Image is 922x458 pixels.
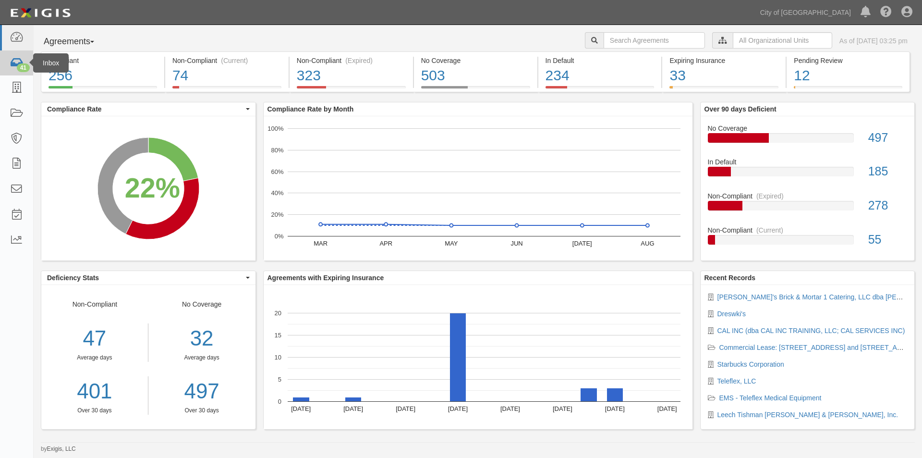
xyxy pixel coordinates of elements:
a: Non-Compliant(Expired)278 [708,191,908,225]
a: Teleflex, LLC [717,377,756,385]
text: MAR [314,240,328,247]
div: Non-Compliant [41,299,148,415]
text: 0 [278,398,281,405]
b: Over 90 days Deficient [704,105,776,113]
text: JUN [510,240,522,247]
small: by [41,445,76,453]
div: Average days [41,354,148,362]
i: Help Center - Complianz [880,7,892,18]
div: Non-Compliant [701,191,915,201]
button: Agreements [41,32,113,51]
input: Search Agreements [604,32,705,49]
svg: A chart. [41,116,255,260]
div: Pending Review [794,56,902,65]
text: 0% [274,233,283,240]
div: Over 30 days [41,407,148,415]
a: Dreswki's [717,310,746,318]
text: [DATE] [605,405,624,412]
a: EMS - Teleflex Medical Equipment [719,394,822,402]
div: 185 [861,163,914,180]
div: No Coverage [148,299,255,415]
div: In Default [701,157,915,167]
text: [DATE] [343,405,363,412]
button: Compliance Rate [41,102,255,116]
div: Non-Compliant [701,225,915,235]
text: [DATE] [552,405,572,412]
a: Expiring Insurance33 [662,86,786,94]
svg: A chart. [264,116,692,260]
b: Agreements with Expiring Insurance [267,274,384,282]
text: [DATE] [291,405,311,412]
img: logo-5460c22ac91f19d4615b14bd174203de0afe785f0fc80cf4dbbc73dc1793850b.png [7,4,73,22]
a: CAL INC (dba CAL INC TRAINING, LLC; CAL SERVICES INC) [717,327,905,334]
div: In Default [546,56,655,65]
div: Non-Compliant (Expired) [297,56,406,65]
text: 20 [274,309,281,317]
text: APR [379,240,392,247]
a: Non-Compliant(Current)55 [708,225,908,252]
a: 401 [41,376,148,407]
div: 278 [861,197,914,214]
span: Compliance Rate [47,104,243,114]
text: [DATE] [500,405,520,412]
svg: A chart. [264,285,692,429]
div: 12 [794,65,902,86]
text: 15 [274,332,281,339]
div: 41 [17,63,30,72]
div: 323 [297,65,406,86]
div: 503 [421,65,530,86]
a: City of [GEOGRAPHIC_DATA] [755,3,856,22]
div: 497 [861,129,914,147]
div: 32 [156,323,248,354]
div: No Coverage [421,56,530,65]
a: Compliant256 [41,86,164,94]
input: All Organizational Units [733,32,832,49]
div: As of [DATE] 03:25 pm [839,36,908,46]
a: Exigis, LLC [47,446,76,452]
text: 5 [278,376,281,383]
div: 22% [125,168,180,208]
text: 60% [271,168,283,175]
div: (Expired) [756,191,784,201]
text: MAY [445,240,458,247]
button: Deficiency Stats [41,271,255,285]
text: 10 [274,354,281,361]
div: (Current) [756,225,783,235]
text: 80% [271,147,283,154]
text: [DATE] [657,405,677,412]
b: Compliance Rate by Month [267,105,354,113]
b: Recent Records [704,274,756,282]
a: In Default234 [538,86,662,94]
div: 256 [49,65,157,86]
text: 100% [267,125,284,132]
div: 33 [669,65,778,86]
div: Inbox [33,53,69,73]
text: 20% [271,211,283,218]
a: In Default185 [708,157,908,191]
div: Expiring Insurance [669,56,778,65]
a: Pending Review12 [787,86,910,94]
a: 497 [156,376,248,407]
a: No Coverage503 [414,86,537,94]
text: 40% [271,189,283,197]
text: [DATE] [572,240,592,247]
span: Deficiency Stats [47,273,243,283]
a: Starbucks Corporation [717,360,784,368]
text: [DATE] [448,405,468,412]
div: 55 [861,231,914,248]
text: AUG [641,240,654,247]
div: 47 [41,323,148,354]
div: Average days [156,354,248,362]
div: (Expired) [345,56,373,65]
a: No Coverage497 [708,124,908,158]
div: Compliant [49,56,157,65]
div: No Coverage [701,124,915,133]
div: Over 30 days [156,407,248,415]
a: Non-Compliant(Expired)323 [290,86,413,94]
div: (Current) [221,56,248,65]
